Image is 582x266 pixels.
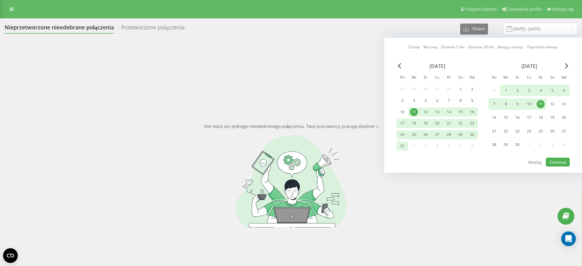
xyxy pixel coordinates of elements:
[490,127,498,135] div: 21
[422,131,430,139] div: 26
[431,130,443,139] div: czw 27 mar 2025
[552,7,574,12] span: Wyloguj się
[513,73,522,83] abbr: środa
[500,126,512,137] div: wt 22 kwi 2025
[512,112,523,123] div: śr 16 kwi 2025
[3,248,18,263] button: Open CMP widget
[500,85,512,96] div: wt 1 kwi 2025
[408,96,420,105] div: wt 4 mar 2025
[408,130,420,139] div: wt 25 mar 2025
[525,127,533,135] div: 24
[398,119,406,127] div: 17
[409,73,419,83] abbr: wtorek
[466,107,478,117] div: ndz 16 mar 2025
[433,119,441,127] div: 20
[468,85,476,93] div: 2
[456,97,464,105] div: 8
[523,98,535,110] div: czw 10 kwi 2025
[408,119,420,128] div: wt 18 mar 2025
[398,142,406,150] div: 31
[396,141,408,151] div: pon 31 mar 2025
[558,98,570,110] div: ndz 13 kwi 2025
[445,131,453,139] div: 28
[502,141,510,149] div: 29
[525,87,533,95] div: 3
[512,139,523,151] div: śr 30 kwi 2025
[546,85,558,96] div: sob 5 kwi 2025
[421,73,430,83] abbr: środa
[443,130,455,139] div: pt 28 mar 2025
[460,24,488,35] button: Eksport
[445,108,453,116] div: 14
[513,100,521,108] div: 9
[548,87,556,95] div: 5
[490,100,498,108] div: 7
[548,114,556,122] div: 19
[537,127,545,135] div: 25
[422,119,430,127] div: 19
[502,100,510,108] div: 8
[445,119,453,127] div: 21
[445,97,453,105] div: 7
[444,73,453,83] abbr: piątek
[443,96,455,105] div: pt 7 mar 2025
[398,73,407,83] abbr: poniedziałek
[466,96,478,105] div: ndz 9 mar 2025
[490,114,498,122] div: 14
[468,108,476,116] div: 16
[410,131,418,139] div: 25
[546,126,558,137] div: sob 26 kwi 2025
[396,96,408,105] div: pon 3 mar 2025
[396,130,408,139] div: pon 24 mar 2025
[546,98,558,110] div: sob 12 kwi 2025
[524,73,534,83] abbr: czwartek
[502,127,510,135] div: 22
[455,96,466,105] div: sob 8 mar 2025
[433,108,441,116] div: 13
[559,73,569,83] abbr: niedziela
[513,114,521,122] div: 16
[121,24,185,34] div: Przetworzone połączenia
[560,100,568,108] div: 13
[501,73,510,83] abbr: wtorek
[468,119,476,127] div: 23
[488,98,500,110] div: pon 7 kwi 2025
[525,114,533,122] div: 17
[558,112,570,123] div: ndz 20 kwi 2025
[523,112,535,123] div: czw 17 kwi 2025
[565,63,569,69] span: Next Month
[488,126,500,137] div: pon 21 kwi 2025
[525,158,545,167] button: Anuluj
[523,126,535,137] div: czw 24 kwi 2025
[422,108,430,116] div: 12
[546,158,570,167] button: Zastosuj
[500,98,512,110] div: wt 8 kwi 2025
[561,231,576,246] div: Open Intercom Messenger
[466,85,478,94] div: ndz 2 mar 2025
[456,73,465,83] abbr: sobota
[546,112,558,123] div: sob 19 kwi 2025
[466,130,478,139] div: ndz 30 mar 2025
[396,107,408,117] div: pon 10 mar 2025
[508,7,542,12] span: Ustawienia profilu
[396,119,408,128] div: pon 17 mar 2025
[410,108,418,116] div: 11
[558,85,570,96] div: ndz 6 kwi 2025
[468,97,476,105] div: 9
[466,119,478,128] div: ndz 23 mar 2025
[467,73,477,83] abbr: niedziela
[433,73,442,83] abbr: czwartek
[548,127,556,135] div: 26
[468,131,476,139] div: 30
[560,87,568,95] div: 6
[535,85,546,96] div: pt 4 kwi 2025
[512,85,523,96] div: śr 2 kwi 2025
[513,127,521,135] div: 23
[420,96,431,105] div: śr 5 mar 2025
[535,112,546,123] div: pt 18 kwi 2025
[502,87,510,95] div: 1
[410,119,418,127] div: 18
[490,73,499,83] abbr: poniedziałek
[513,141,521,149] div: 30
[396,63,478,69] div: [DATE]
